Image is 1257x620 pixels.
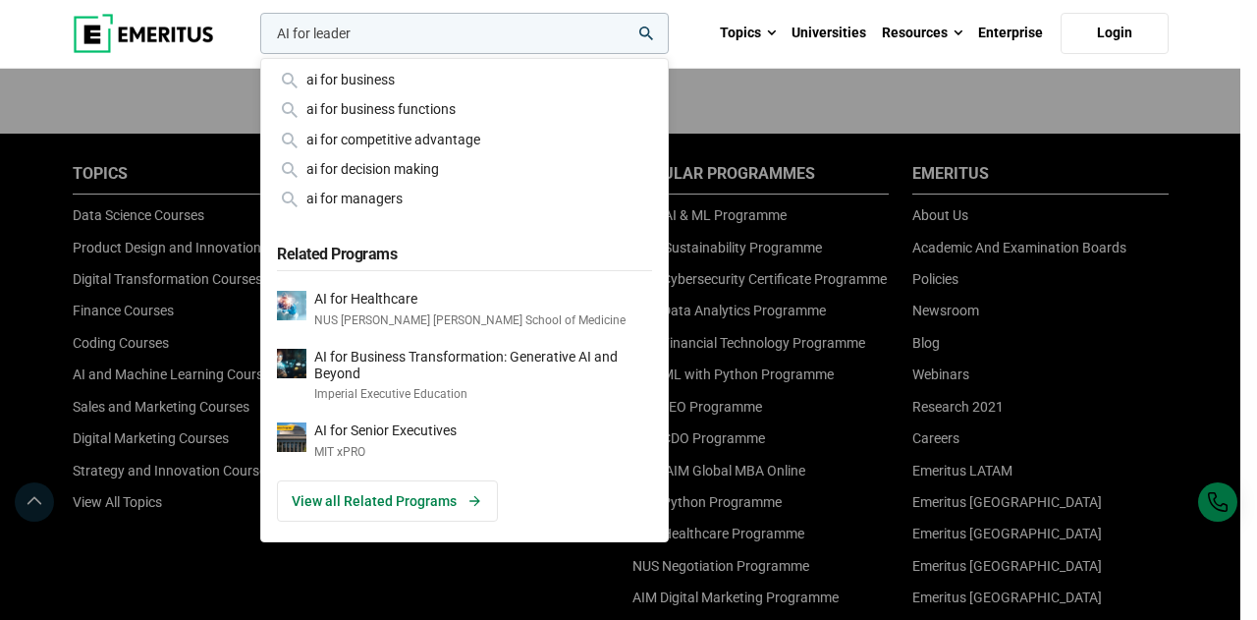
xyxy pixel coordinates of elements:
[277,188,652,209] div: ai for managers
[277,423,306,452] img: AI for Senior Executives
[1061,13,1169,54] a: Login
[277,158,652,180] div: ai for decision making
[314,386,652,403] p: Imperial Executive Education
[277,291,306,320] img: AI for Healthcare
[277,480,498,522] a: View all Related Programs
[277,98,652,120] div: ai for business functions
[314,349,652,382] p: AI for Business Transformation: Generative AI and Beyond
[277,129,652,150] div: ai for competitive advantage
[277,234,652,271] h5: Related Programs
[277,349,306,378] img: AI for Business Transformation: Generative AI and Beyond
[314,444,457,461] p: MIT xPRO
[277,69,652,90] div: ai for business
[314,312,626,329] p: NUS [PERSON_NAME] [PERSON_NAME] School of Medicine
[314,423,457,439] p: AI for Senior Executives
[314,291,626,308] p: AI for Healthcare
[277,423,652,461] a: AI for Senior ExecutivesMIT xPRO
[277,291,652,329] a: AI for HealthcareNUS [PERSON_NAME] [PERSON_NAME] School of Medicine
[260,13,669,54] input: woocommerce-product-search-field-0
[277,349,652,403] a: AI for Business Transformation: Generative AI and BeyondImperial Executive Education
